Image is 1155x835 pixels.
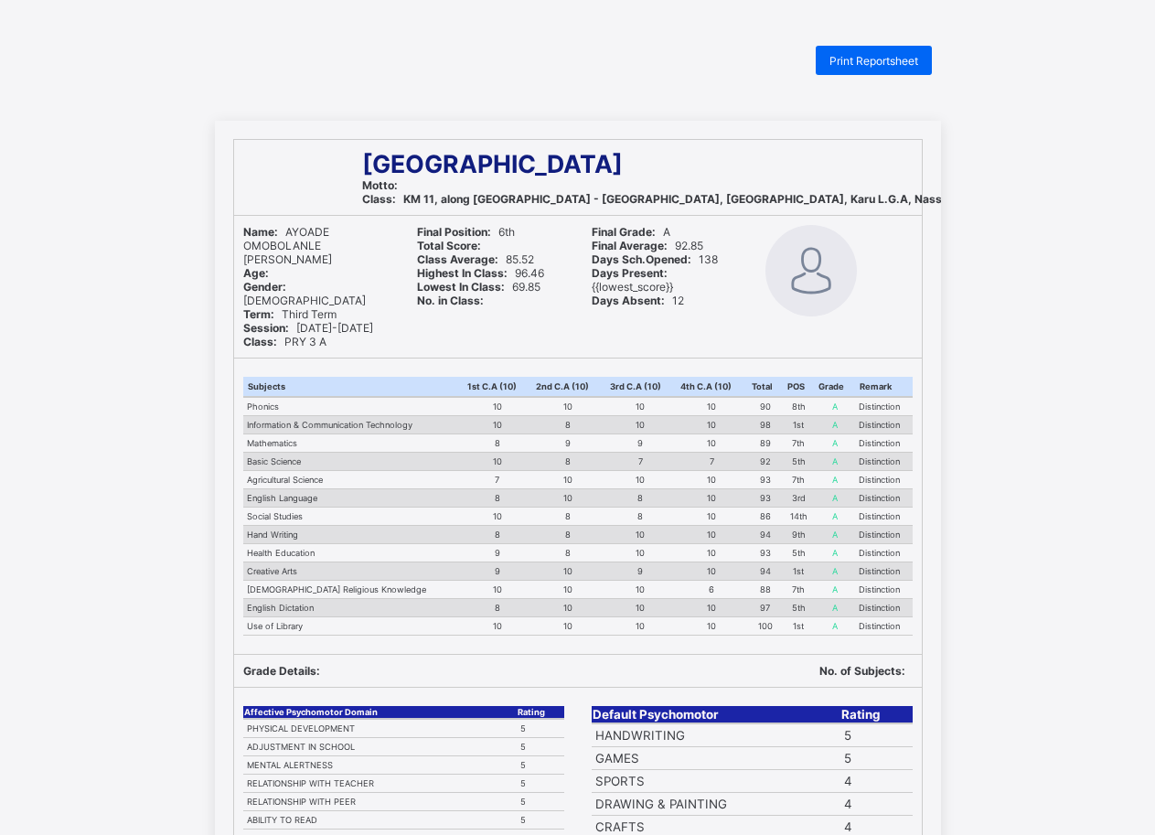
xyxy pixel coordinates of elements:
th: 2nd C.A (10) [531,377,604,397]
td: Health Education [243,544,463,562]
td: 9th [783,526,814,544]
span: 92.85 [592,239,703,252]
td: Distinction [855,562,913,581]
td: 8th [783,397,814,416]
td: 10 [531,471,604,489]
td: 8 [531,416,604,434]
td: Social Studies [243,508,463,526]
td: 10 [463,453,531,471]
b: Term: [243,307,274,321]
td: 10 [463,397,531,416]
span: [GEOGRAPHIC_DATA] [362,149,623,178]
td: Mathematics [243,434,463,453]
td: 5 [517,738,563,756]
td: RELATIONSHIP WITH TEACHER [243,775,518,793]
td: 10 [605,471,677,489]
td: English Dictation [243,599,463,617]
td: 92 [747,453,783,471]
b: Class: [243,335,277,348]
td: 5 [517,793,563,811]
th: 3rd C.A (10) [605,377,677,397]
b: Final Grade: [592,225,656,239]
td: Distinction [855,526,913,544]
span: AYOADE OMOBOLANLE [PERSON_NAME] [243,225,332,266]
span: {{lowest_score}} [592,266,675,294]
th: 4th C.A (10) [676,377,747,397]
th: Rating [517,706,563,719]
td: ABILITY TO READ [243,811,518,830]
b: No. in Class: [417,294,484,307]
td: 10 [605,397,677,416]
td: 94 [747,526,783,544]
td: 10 [463,581,531,599]
td: 10 [605,581,677,599]
th: POS [783,377,814,397]
td: RELATIONSHIP WITH PEER [243,793,518,811]
td: Agricultural Science [243,471,463,489]
td: English Language [243,489,463,508]
span: Third Term [243,307,337,321]
td: 5 [517,811,563,830]
b: Motto: [362,178,398,192]
span: [DATE]-[DATE] [243,321,373,335]
td: 8 [531,544,604,562]
td: 10 [676,508,747,526]
td: 88 [747,581,783,599]
td: 10 [531,489,604,508]
td: 10 [676,416,747,434]
td: 9 [531,434,604,453]
span: A [592,225,670,239]
td: 10 [531,581,604,599]
td: 7 [463,471,531,489]
td: 9 [463,562,531,581]
td: A [814,416,855,434]
th: Rating [840,706,913,723]
b: Days Sch.Opened: [592,252,691,266]
td: GAMES [592,747,840,770]
td: 3rd [783,489,814,508]
td: 10 [676,617,747,636]
b: Days Present: [592,266,668,280]
td: 10 [531,397,604,416]
b: Total Score: [417,239,481,252]
th: Total [747,377,783,397]
span: [DEMOGRAPHIC_DATA] [243,280,366,307]
td: A [814,581,855,599]
th: Grade [814,377,855,397]
td: 93 [747,544,783,562]
td: Basic Science [243,453,463,471]
td: 10 [531,562,604,581]
b: Days Absent: [592,294,665,307]
span: 6th [417,225,515,239]
b: Session: [243,321,289,335]
td: 10 [676,562,747,581]
td: 1st [783,562,814,581]
td: 5 [840,747,913,770]
span: 69.85 [417,280,540,294]
td: 8 [463,434,531,453]
b: Age: [243,266,269,280]
td: PHYSICAL DEVELOPMENT [243,719,518,738]
td: 8 [463,599,531,617]
td: A [814,617,855,636]
td: SPORTS [592,770,840,793]
th: Subjects [243,377,463,397]
td: 5th [783,544,814,562]
td: 10 [676,526,747,544]
td: Distinction [855,599,913,617]
td: 86 [747,508,783,526]
td: 8 [531,508,604,526]
td: Distinction [855,453,913,471]
td: 5 [517,719,563,738]
td: 10 [463,617,531,636]
b: Lowest In Class: [417,280,505,294]
td: A [814,599,855,617]
td: 5 [840,723,913,747]
td: DRAWING & PAINTING [592,793,840,816]
td: 94 [747,562,783,581]
td: A [814,544,855,562]
td: 10 [531,617,604,636]
b: Final Average: [592,239,668,252]
td: Distinction [855,416,913,434]
td: Distinction [855,544,913,562]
